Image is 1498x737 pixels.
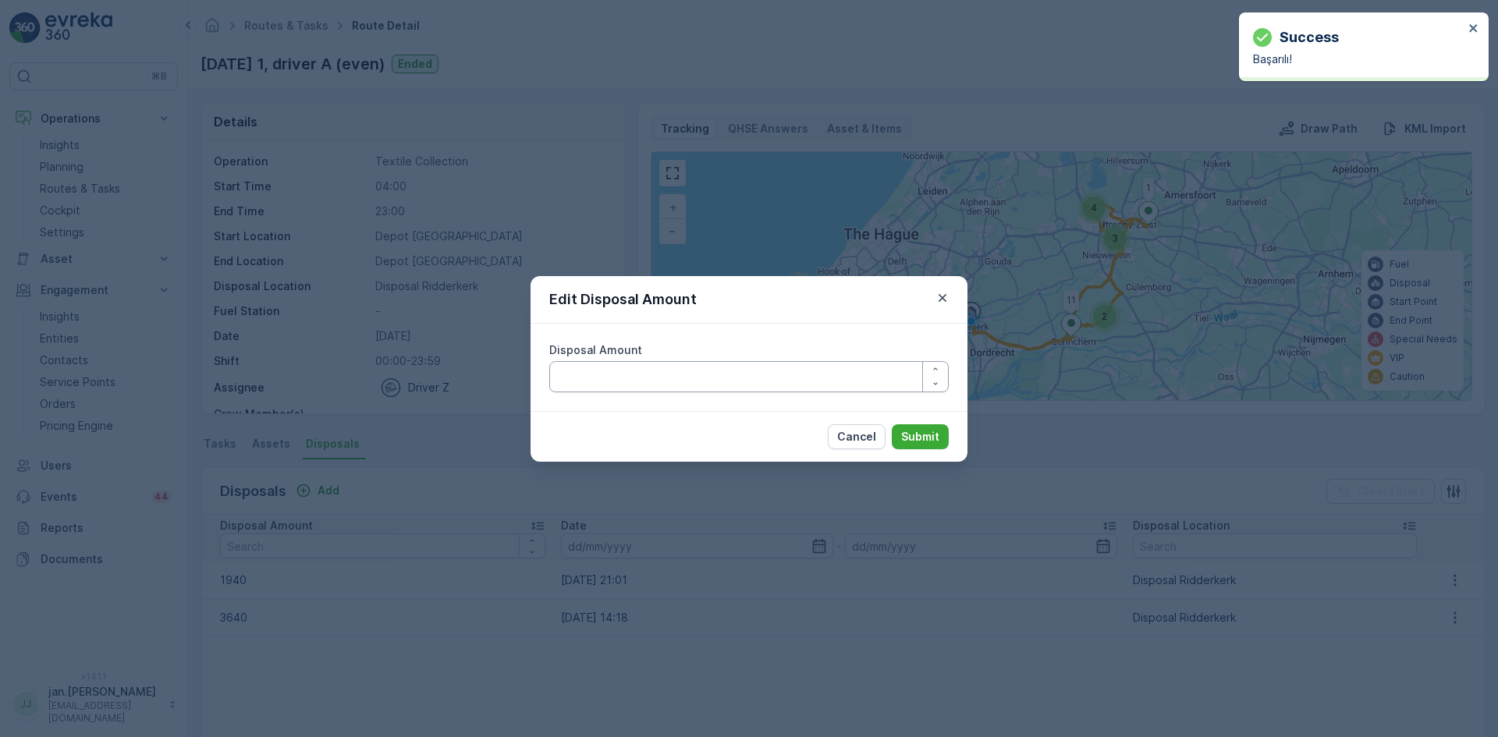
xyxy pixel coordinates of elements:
label: Disposal Amount [549,343,642,356]
button: close [1468,22,1479,37]
button: Cancel [828,424,886,449]
p: Submit [901,429,939,445]
p: Cancel [837,429,876,445]
p: Edit Disposal Amount [549,289,697,310]
p: Başarılı! [1253,51,1464,67]
button: Submit [892,424,949,449]
p: Success [1280,27,1339,48]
